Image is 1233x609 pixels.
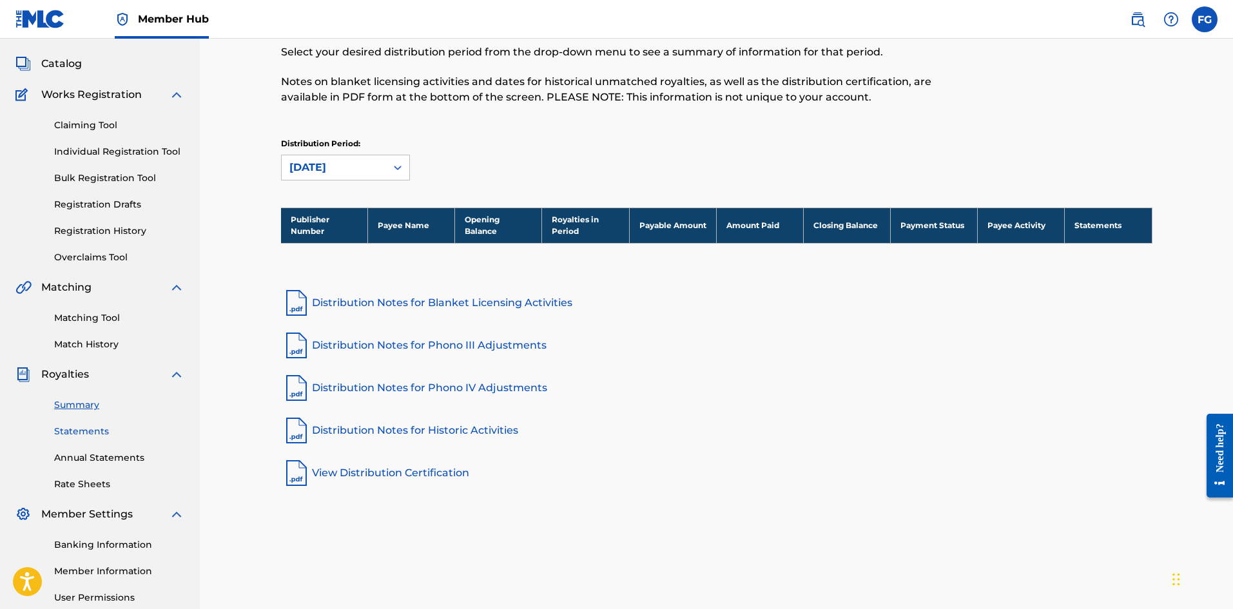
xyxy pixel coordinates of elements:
[1172,560,1180,599] div: Arrastrar
[281,415,312,446] img: pdf
[1197,404,1233,508] iframe: Resource Center
[15,507,31,522] img: Member Settings
[15,280,32,295] img: Matching
[54,198,184,211] a: Registration Drafts
[54,119,184,132] a: Claiming Tool
[54,311,184,325] a: Matching Tool
[281,415,1152,446] a: Distribution Notes for Historic Activities
[368,208,455,243] th: Payee Name
[281,458,1152,488] a: View Distribution Certification
[15,25,93,41] a: SummarySummary
[54,338,184,351] a: Match History
[1130,12,1145,27] img: search
[978,208,1065,243] th: Payee Activity
[54,398,184,412] a: Summary
[1163,12,1179,27] img: help
[54,591,184,604] a: User Permissions
[54,425,184,438] a: Statements
[169,367,184,382] img: expand
[281,287,1152,318] a: Distribution Notes for Blanket Licensing Activities
[115,12,130,27] img: Top Rightsholder
[281,138,410,150] p: Distribution Period:
[15,87,32,102] img: Works Registration
[1125,6,1150,32] a: Public Search
[455,208,542,243] th: Opening Balance
[54,565,184,578] a: Member Information
[1169,547,1233,609] div: Widget de chat
[54,451,184,465] a: Annual Statements
[41,367,89,382] span: Royalties
[41,507,133,522] span: Member Settings
[54,538,184,552] a: Banking Information
[281,208,368,243] th: Publisher Number
[1065,208,1152,243] th: Statements
[1158,6,1184,32] div: Help
[281,372,1152,403] a: Distribution Notes for Phono IV Adjustments
[281,372,312,403] img: pdf
[54,478,184,491] a: Rate Sheets
[716,208,803,243] th: Amount Paid
[41,280,92,295] span: Matching
[169,280,184,295] img: expand
[54,251,184,264] a: Overclaims Tool
[281,44,952,60] p: Select your desired distribution period from the drop-down menu to see a summary of information f...
[169,87,184,102] img: expand
[803,208,890,243] th: Closing Balance
[629,208,716,243] th: Payable Amount
[15,56,82,72] a: CatalogCatalog
[281,330,1152,361] a: Distribution Notes for Phono III Adjustments
[1169,547,1233,609] iframe: Chat Widget
[1192,6,1218,32] div: User Menu
[281,458,312,488] img: pdf
[54,224,184,238] a: Registration History
[54,145,184,159] a: Individual Registration Tool
[15,10,65,28] img: MLC Logo
[15,367,31,382] img: Royalties
[54,171,184,185] a: Bulk Registration Tool
[281,74,952,105] p: Notes on blanket licensing activities and dates for historical unmatched royalties, as well as th...
[41,87,142,102] span: Works Registration
[138,12,209,26] span: Member Hub
[15,56,31,72] img: Catalog
[281,287,312,318] img: pdf
[542,208,629,243] th: Royalties in Period
[169,507,184,522] img: expand
[890,208,977,243] th: Payment Status
[281,330,312,361] img: pdf
[289,160,378,175] div: [DATE]
[41,56,82,72] span: Catalog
